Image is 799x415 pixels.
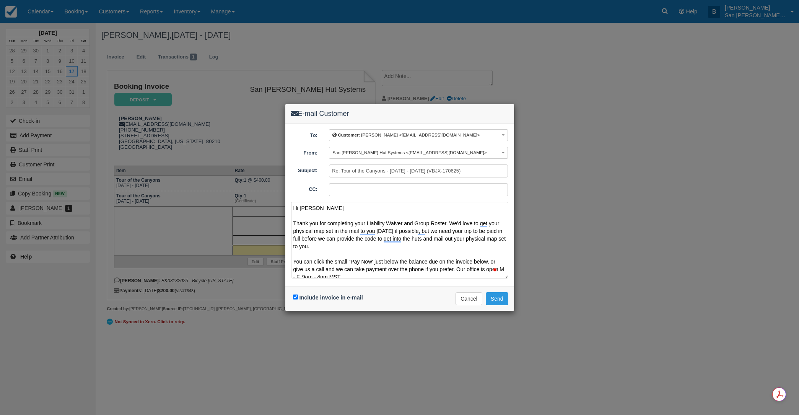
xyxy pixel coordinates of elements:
button: San [PERSON_NAME] Hut Systems <[EMAIL_ADDRESS][DOMAIN_NAME]> [329,147,508,159]
span: San [PERSON_NAME] Hut Systems <[EMAIL_ADDRESS][DOMAIN_NAME]> [332,150,487,155]
button: Send [486,292,508,305]
span: : [PERSON_NAME] <[EMAIL_ADDRESS][DOMAIN_NAME]> [332,132,480,137]
h4: E-mail Customer [291,110,508,118]
button: Customer: [PERSON_NAME] <[EMAIL_ADDRESS][DOMAIN_NAME]> [329,129,508,141]
textarea: To enrich screen reader interactions, please activate Accessibility in Grammarly extension settings [291,202,508,278]
button: Cancel [456,292,482,305]
label: To: [285,129,324,139]
label: From: [285,147,324,157]
b: Customer [338,132,358,137]
label: Subject: [285,164,324,174]
label: CC: [285,183,324,193]
label: Include invoice in e-mail [299,295,363,301]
